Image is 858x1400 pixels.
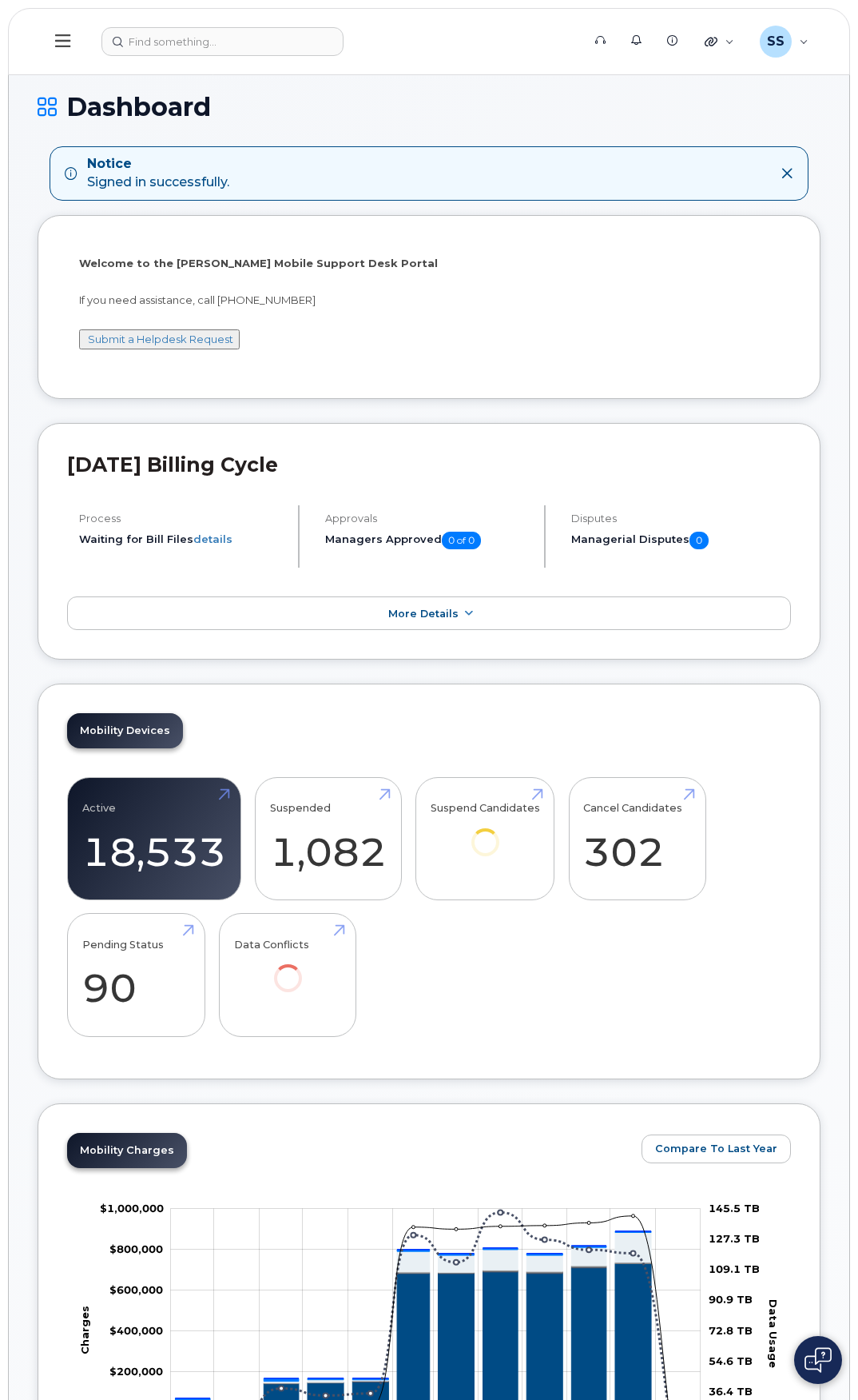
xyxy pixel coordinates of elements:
tspan: 36.4 TB [709,1385,753,1398]
tspan: 127.3 TB [709,1232,760,1245]
g: $0 [100,1201,164,1214]
button: Submit a Helpdesk Request [79,329,240,349]
li: Waiting for Bill Files [79,532,284,547]
tspan: 72.8 TB [709,1323,753,1336]
a: Pending Status 90 [82,923,190,1028]
a: Cancel Candidates 302 [583,786,691,891]
p: If you need assistance, call [PHONE_NUMBER] [79,293,779,308]
h5: Managers Approved [325,532,530,549]
a: Suspended 1,082 [270,786,387,891]
g: $0 [109,1242,163,1254]
span: 0 of 0 [442,532,481,549]
tspan: $400,000 [109,1323,163,1336]
tspan: $800,000 [109,1242,163,1254]
h4: Approvals [325,513,530,525]
a: Active 18,533 [82,786,226,891]
tspan: Data Usage [767,1299,780,1368]
tspan: 90.9 TB [709,1293,753,1306]
a: Suspend Candidates [431,786,540,878]
h1: Dashboard [38,93,820,121]
a: details [193,532,232,545]
tspan: $200,000 [109,1364,163,1377]
a: Submit a Helpdesk Request [88,333,233,345]
tspan: $1,000,000 [100,1201,164,1214]
tspan: 54.6 TB [709,1354,753,1367]
img: Open chat [804,1347,832,1373]
tspan: Charges [78,1305,91,1354]
span: 0 [689,532,709,549]
h4: Disputes [571,513,791,525]
h5: Managerial Disputes [571,532,791,549]
g: $0 [109,1364,163,1377]
button: Compare To Last Year [642,1135,791,1163]
a: Mobility Devices [67,713,183,748]
span: More Details [388,608,459,620]
p: Welcome to the [PERSON_NAME] Mobile Support Desk Portal [79,256,779,271]
h4: Process [79,513,284,525]
strong: Notice [87,155,229,174]
g: $0 [109,1323,163,1336]
a: Mobility Charges [67,1133,187,1168]
div: Signed in successfully. [87,155,229,192]
h2: [DATE] Billing Cycle [67,453,791,477]
tspan: $600,000 [109,1282,163,1295]
tspan: 109.1 TB [709,1262,760,1275]
span: Compare To Last Year [655,1141,777,1156]
tspan: 145.5 TB [709,1201,760,1214]
g: $0 [109,1282,163,1295]
a: Data Conflicts [234,923,342,1015]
